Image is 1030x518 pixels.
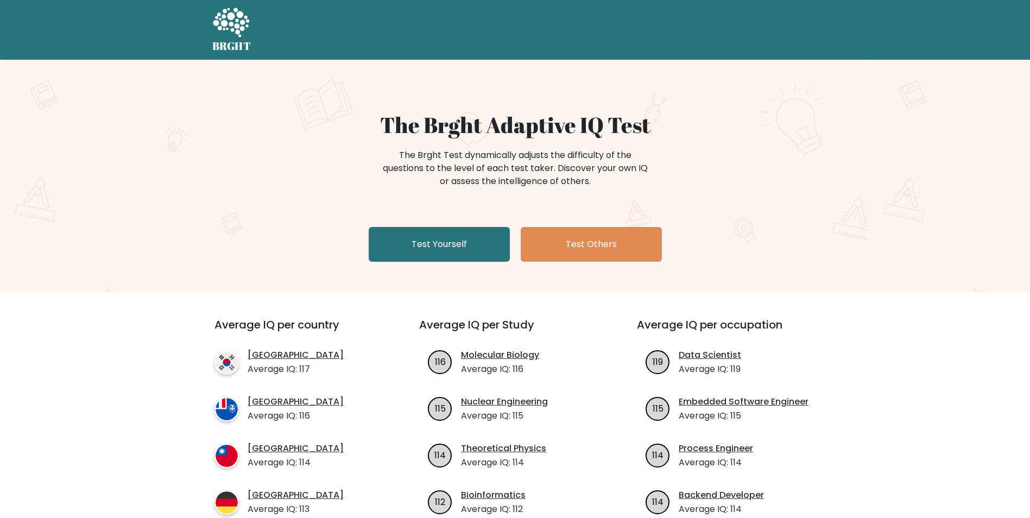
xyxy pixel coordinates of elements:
[214,350,239,375] img: country
[248,395,344,408] a: [GEOGRAPHIC_DATA]
[461,395,548,408] a: Nuclear Engineering
[212,40,251,53] h5: BRGHT
[435,402,446,414] text: 115
[248,409,344,422] p: Average IQ: 116
[679,442,753,455] a: Process Engineer
[461,409,548,422] p: Average IQ: 115
[248,503,344,516] p: Average IQ: 113
[435,355,446,368] text: 116
[248,489,344,502] a: [GEOGRAPHIC_DATA]
[679,395,808,408] a: Embedded Software Engineer
[248,349,344,362] a: [GEOGRAPHIC_DATA]
[653,402,664,414] text: 115
[652,448,664,461] text: 114
[434,448,446,461] text: 114
[435,495,445,508] text: 112
[461,442,546,455] a: Theoretical Physics
[653,355,663,368] text: 119
[212,4,251,55] a: BRGHT
[419,318,611,344] h3: Average IQ per Study
[521,227,662,262] a: Test Others
[461,489,526,502] a: Bioinformatics
[679,456,753,469] p: Average IQ: 114
[679,409,808,422] p: Average IQ: 115
[679,349,741,362] a: Data Scientist
[214,444,239,468] img: country
[461,363,539,376] p: Average IQ: 116
[248,456,344,469] p: Average IQ: 114
[461,456,546,469] p: Average IQ: 114
[637,318,829,344] h3: Average IQ per occupation
[461,349,539,362] a: Molecular Biology
[214,318,380,344] h3: Average IQ per country
[679,489,764,502] a: Backend Developer
[248,442,344,455] a: [GEOGRAPHIC_DATA]
[250,112,780,138] h1: The Brght Adaptive IQ Test
[214,490,239,515] img: country
[248,363,344,376] p: Average IQ: 117
[369,227,510,262] a: Test Yourself
[214,397,239,421] img: country
[380,149,651,188] div: The Brght Test dynamically adjusts the difficulty of the questions to the level of each test take...
[679,363,741,376] p: Average IQ: 119
[652,495,664,508] text: 114
[461,503,526,516] p: Average IQ: 112
[679,503,764,516] p: Average IQ: 114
